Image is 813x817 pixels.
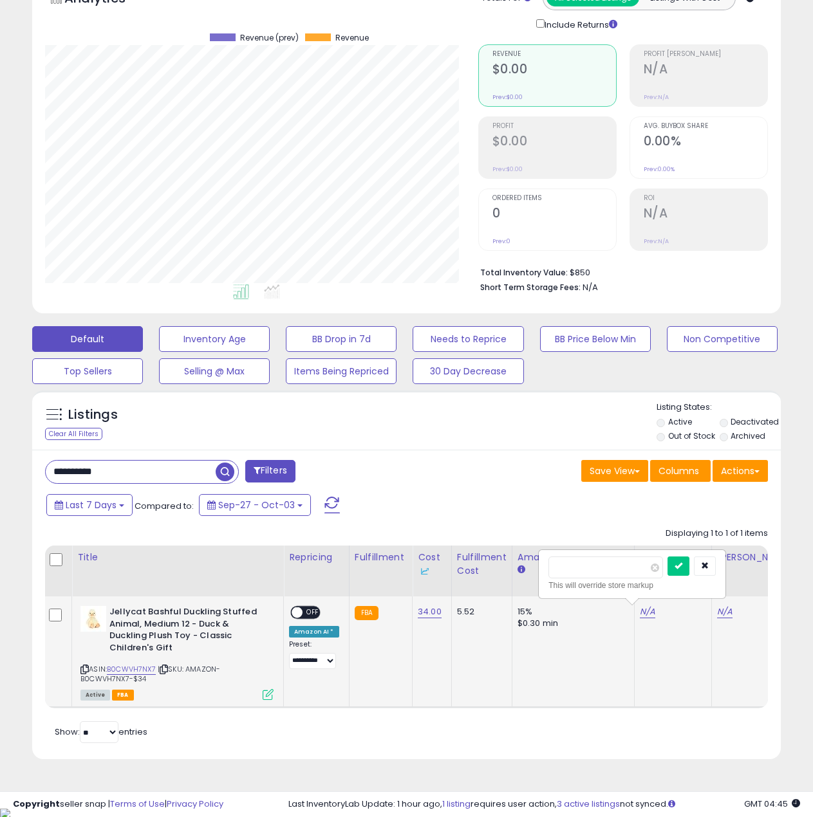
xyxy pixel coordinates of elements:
div: Include Returns [527,17,633,32]
button: Last 7 Days [46,494,133,516]
div: seller snap | | [13,798,223,811]
button: Inventory Age [159,326,270,352]
button: 30 Day Decrease [413,358,523,384]
li: $850 [480,264,758,279]
span: Compared to: [135,500,194,512]
div: Clear All Filters [45,428,102,440]
img: InventoryLab Logo [418,565,431,578]
div: Cost [418,551,446,578]
small: FBA [355,606,378,620]
div: Amazon Fees [518,551,629,564]
button: Sep-27 - Oct-03 [199,494,311,516]
small: Prev: N/A [644,237,669,245]
span: Ordered Items [492,195,616,202]
span: OFF [303,607,323,618]
a: B0CWVH7NX7 [107,664,156,675]
a: 34.00 [418,605,442,618]
button: Columns [650,460,711,482]
a: 1 listing [442,798,471,810]
span: N/A [583,281,598,293]
h2: $0.00 [492,134,616,151]
button: Filters [245,460,295,482]
div: 15% [518,606,624,618]
span: Revenue [335,33,369,42]
span: ROI [644,195,767,202]
label: Deactivated [731,416,779,427]
strong: Copyright [13,798,60,810]
button: Needs to Reprice [413,326,523,352]
div: Some or all of the values in this column are provided from Inventory Lab. [418,564,446,578]
span: Profit [492,123,616,130]
button: BB Drop in 7d [286,326,397,352]
div: Repricing [289,551,344,564]
button: Default [32,326,143,352]
small: Prev: $0.00 [492,93,523,101]
label: Active [668,416,692,427]
span: Revenue (prev) [240,33,299,42]
h2: N/A [644,62,767,79]
div: Fulfillment [355,551,407,564]
label: Out of Stock [668,430,715,441]
b: Short Term Storage Fees: [480,282,581,293]
span: Sep-27 - Oct-03 [218,499,295,511]
button: Non Competitive [667,326,778,352]
h5: Listings [68,406,118,424]
span: All listings currently available for purchase on Amazon [80,690,110,701]
div: This will override store markup [548,579,716,592]
button: Actions [713,460,768,482]
h2: 0.00% [644,134,767,151]
span: | SKU: AMAZON-B0CWVH7NX7-$34 [80,664,220,683]
a: N/A [640,605,655,618]
button: Selling @ Max [159,358,270,384]
span: Revenue [492,51,616,58]
a: 3 active listings [557,798,620,810]
div: 5.52 [457,606,502,618]
button: Top Sellers [32,358,143,384]
button: Items Being Repriced [286,358,397,384]
small: Prev: 0 [492,237,510,245]
p: Listing States: [657,401,781,414]
h2: N/A [644,206,767,223]
a: Terms of Use [110,798,165,810]
div: Fulfillment Cost [457,551,507,578]
div: Displaying 1 to 1 of 1 items [666,528,768,540]
img: 31vjAiBN8LL._SL40_.jpg [80,606,106,632]
div: $0.30 min [518,618,624,629]
span: 2025-10-11 04:45 GMT [744,798,800,810]
span: Profit [PERSON_NAME] [644,51,767,58]
b: Jellycat Bashful Duckling Stuffed Animal, Medium 12 - Duck & Duckling Plush Toy - Classic Childre... [109,606,266,657]
a: Privacy Policy [167,798,223,810]
span: Show: entries [55,726,147,738]
div: Last InventoryLab Update: 1 hour ago, requires user action, not synced. [288,798,800,811]
h2: 0 [492,206,616,223]
span: Last 7 Days [66,499,117,511]
div: Title [77,551,278,564]
small: Prev: 0.00% [644,165,675,173]
b: Total Inventory Value: [480,267,568,278]
button: BB Price Below Min [540,326,651,352]
span: Avg. Buybox Share [644,123,767,130]
a: N/A [717,605,733,618]
button: Save View [581,460,648,482]
span: Columns [659,464,699,477]
small: Prev: $0.00 [492,165,523,173]
label: Archived [731,430,765,441]
div: Preset: [289,640,339,669]
small: Prev: N/A [644,93,669,101]
span: FBA [112,690,134,701]
div: [PERSON_NAME] [717,551,794,564]
h2: $0.00 [492,62,616,79]
small: Amazon Fees. [518,564,525,576]
div: ASIN: [80,606,274,699]
div: Amazon AI * [289,626,339,638]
